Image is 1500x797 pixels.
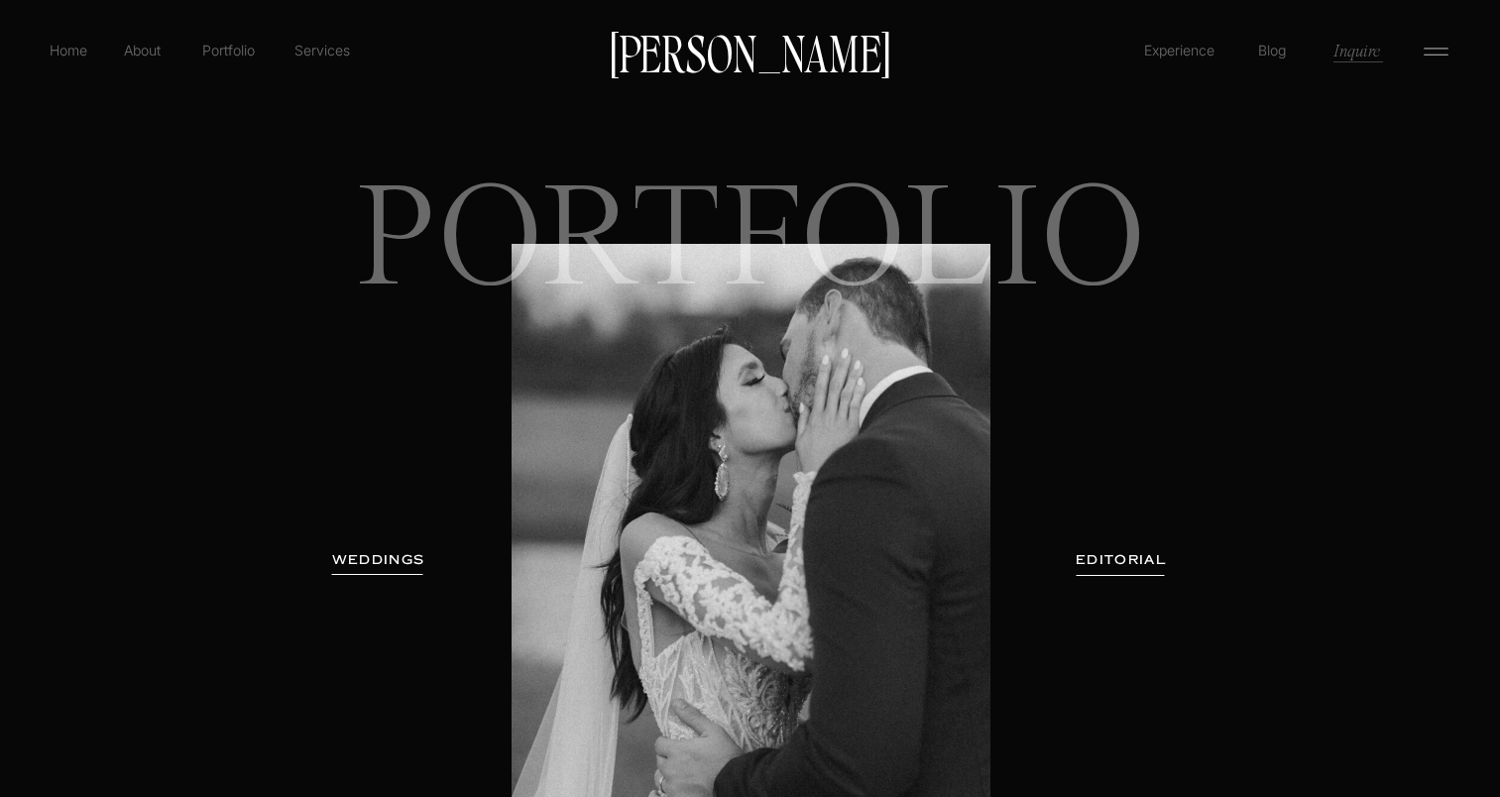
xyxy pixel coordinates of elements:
a: About [120,40,165,59]
a: EDITORIAL [1049,550,1194,570]
a: Portfolio [193,40,264,60]
a: Services [292,40,351,60]
a: Experience [1141,40,1217,60]
a: Home [46,40,91,60]
a: Blog [1253,40,1291,59]
a: WEDDINGS [316,550,441,570]
a: Inquire [1331,39,1382,61]
a: [PERSON_NAME] [601,31,900,72]
h1: PORTFOLIO [322,178,1180,445]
